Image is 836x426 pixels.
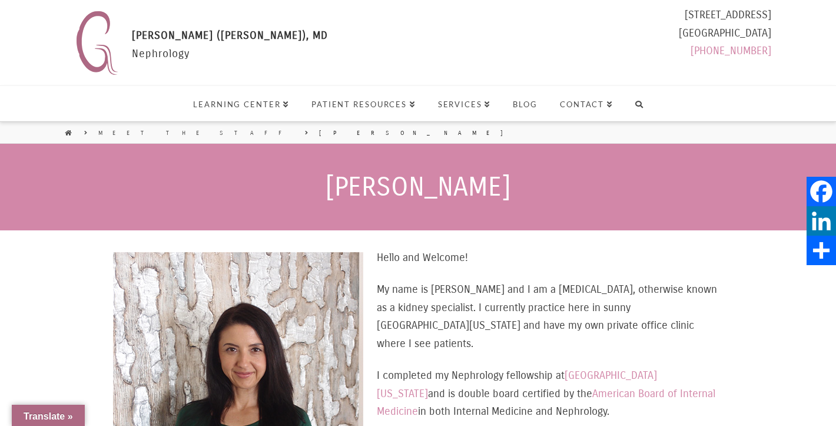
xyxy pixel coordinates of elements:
[132,27,328,80] div: Nephrology
[24,411,73,421] span: Translate »
[193,101,289,108] span: Learning Center
[679,6,771,65] div: [STREET_ADDRESS] [GEOGRAPHIC_DATA]
[513,101,538,108] span: Blog
[807,177,836,206] a: Facebook
[181,86,300,121] a: Learning Center
[113,366,724,421] p: I completed my Nephrology fellowship at and is double board certified by the in both Internal Med...
[377,369,657,400] a: [GEOGRAPHIC_DATA][US_STATE]
[807,206,836,236] a: LinkedIn
[438,101,491,108] span: Services
[113,280,724,352] p: My name is [PERSON_NAME] and I am a [MEDICAL_DATA], otherwise known as a kidney specialist. I cur...
[426,86,502,121] a: Services
[300,86,426,121] a: Patient Resources
[113,249,724,267] p: Hello and Welcome!
[548,86,623,121] a: Contact
[132,29,328,42] span: [PERSON_NAME] ([PERSON_NAME]), MD
[319,129,519,137] a: [PERSON_NAME]
[311,101,415,108] span: Patient Resources
[71,6,123,80] img: Nephrology
[691,44,771,57] a: [PHONE_NUMBER]
[560,101,613,108] span: Contact
[501,86,548,121] a: Blog
[98,129,293,137] a: Meet the Staff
